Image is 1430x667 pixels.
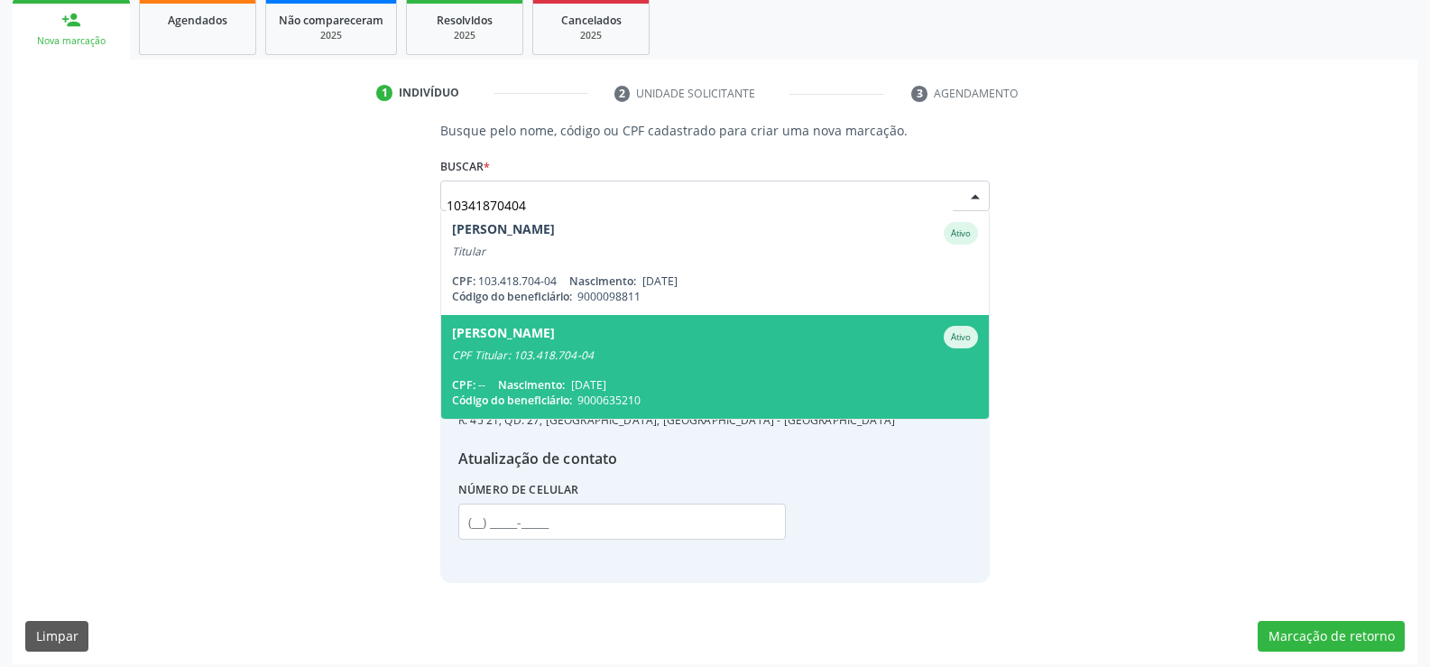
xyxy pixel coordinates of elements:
span: CPF: [452,377,475,393]
div: 2025 [420,29,510,42]
span: Agendados [168,13,227,28]
span: Código do beneficiário: [452,289,572,304]
div: Indivíduo [399,85,459,101]
span: [DATE] [571,377,606,393]
label: Número de celular [458,476,579,504]
div: 2025 [546,29,636,42]
span: Nascimento: [569,273,636,289]
div: R. 45 21, QD. 27, [GEOGRAPHIC_DATA], [GEOGRAPHIC_DATA] - [GEOGRAPHIC_DATA] [458,412,895,429]
input: (__) _____-_____ [458,504,786,540]
span: [DATE] [642,273,678,289]
p: Busque pelo nome, código ou CPF cadastrado para criar uma nova marcação. [440,121,990,140]
div: person_add [61,10,81,30]
div: [PERSON_NAME] [452,326,555,348]
span: Código do beneficiário: [452,393,572,408]
div: CPF Titular: 103.418.704-04 [452,348,978,363]
div: 2025 [279,29,383,42]
span: Resolvidos [437,13,493,28]
div: 103.418.704-04 [452,273,978,289]
div: -- [452,377,978,393]
span: Nascimento: [498,377,565,393]
div: Titular [452,245,978,259]
div: [PERSON_NAME] [452,222,555,245]
span: Não compareceram [279,13,383,28]
span: 9000098811 [577,289,641,304]
label: Buscar [440,153,490,181]
div: Nova marcação [25,34,117,48]
div: 1 [376,85,392,101]
button: Limpar [25,621,88,652]
div: Atualização de contato [458,448,895,469]
small: Ativo [951,227,971,239]
span: 9000635210 [577,393,641,408]
button: Marcação de retorno [1258,621,1405,652]
small: Ativo [951,331,971,343]
span: Cancelados [561,13,622,28]
span: CPF: [452,273,475,289]
input: Busque por nome, código ou CPF [447,187,953,223]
